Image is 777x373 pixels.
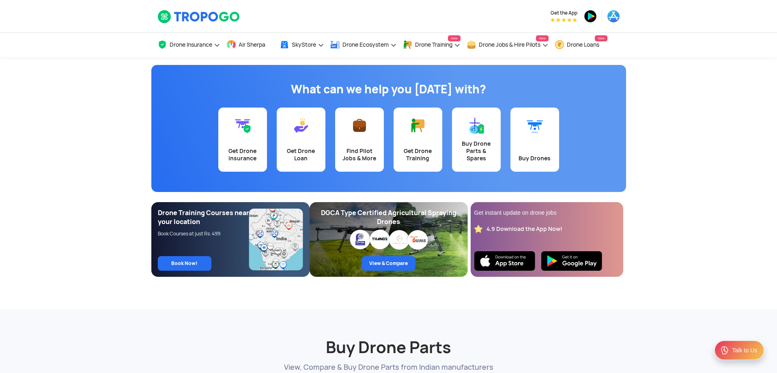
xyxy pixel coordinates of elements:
span: New [536,35,548,41]
a: Get Drone Loan [277,108,325,172]
div: Buy Drones [515,155,554,162]
a: Drone Ecosystem [330,33,397,57]
a: Get Drone Training [394,108,442,172]
img: App Raking [551,18,577,22]
a: Drone Jobs & Hire PilotsNew [467,33,549,57]
span: SkyStore [292,41,316,48]
span: New [595,35,607,41]
a: Get Drone Insurance [218,108,267,172]
span: Drone Insurance [170,41,212,48]
img: Find Pilot Jobs & More [351,117,368,134]
img: Playstore [541,251,602,271]
img: star_rating [474,225,482,233]
img: ic_Support.svg [720,345,730,355]
a: SkyStore [280,33,324,57]
img: Buy Drones [527,117,543,134]
img: TropoGo Logo [157,10,241,24]
div: 4.9 Download the App Now! [486,225,562,233]
img: appstore [607,10,620,23]
a: Buy Drone Parts & Spares [452,108,501,172]
a: Book Now! [158,256,211,271]
p: View, Compare & Buy Drone Parts from Indian manufacturers [157,362,620,372]
span: Drone Loans [567,41,599,48]
img: Get Drone Training [410,117,426,134]
img: Buy Drone Parts & Spares [468,117,484,134]
h2: Buy Drone Parts [157,317,620,358]
div: Book Courses at just Rs. 499 [158,231,250,237]
a: Buy Drones [510,108,559,172]
span: New [448,35,460,41]
span: Drone Training [415,41,452,48]
div: Get instant update on drone jobs [474,209,620,217]
a: Drone TrainingNew [403,33,461,57]
span: Air Sherpa [239,41,265,48]
div: Drone Training Courses near your location [158,209,250,226]
span: Drone Ecosystem [342,41,389,48]
img: Get Drone Insurance [235,117,251,134]
span: Drone Jobs & Hire Pilots [479,41,540,48]
a: Air Sherpa [226,33,273,57]
a: Drone Insurance [157,33,220,57]
div: Get Drone Loan [282,147,321,162]
img: Ios [474,251,535,271]
a: Drone LoansNew [555,33,607,57]
a: View & Compare [362,256,415,271]
div: Talk to Us [732,346,757,354]
div: Buy Drone Parts & Spares [457,140,496,162]
a: Find Pilot Jobs & More [335,108,384,172]
h1: What can we help you [DATE] with? [157,81,620,97]
span: Get the App [551,10,577,16]
div: Find Pilot Jobs & More [340,147,379,162]
div: DGCA Type Certified Agricultural Spraying Drones [316,209,461,226]
div: Get Drone Insurance [223,147,262,162]
img: playstore [584,10,597,23]
div: Get Drone Training [398,147,437,162]
img: Get Drone Loan [293,117,309,134]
